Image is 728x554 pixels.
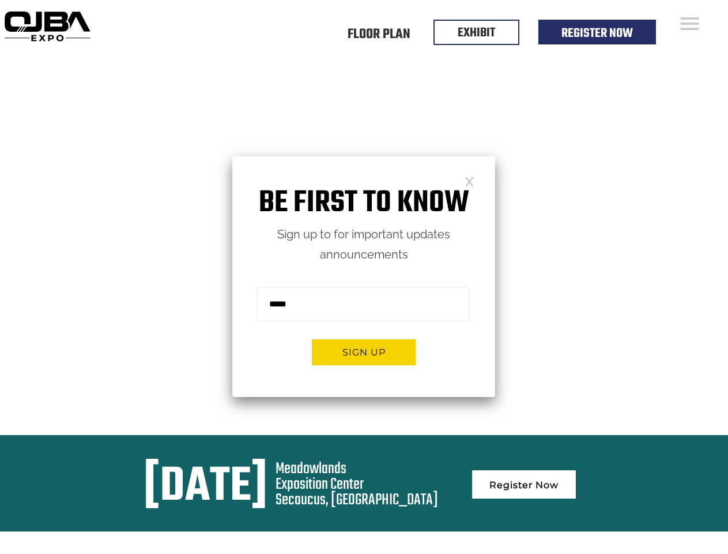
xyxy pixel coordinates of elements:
[232,224,495,265] p: Sign up to for important updates announcements
[458,23,495,43] a: EXHIBIT
[276,461,438,508] div: Meadowlands Exposition Center Secaucus, [GEOGRAPHIC_DATA]
[561,24,633,43] a: Register Now
[144,461,267,514] div: [DATE]
[232,185,495,222] h1: Be first to know
[472,470,576,499] a: Register Now
[312,339,416,365] button: Sign up
[465,176,474,186] a: Close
